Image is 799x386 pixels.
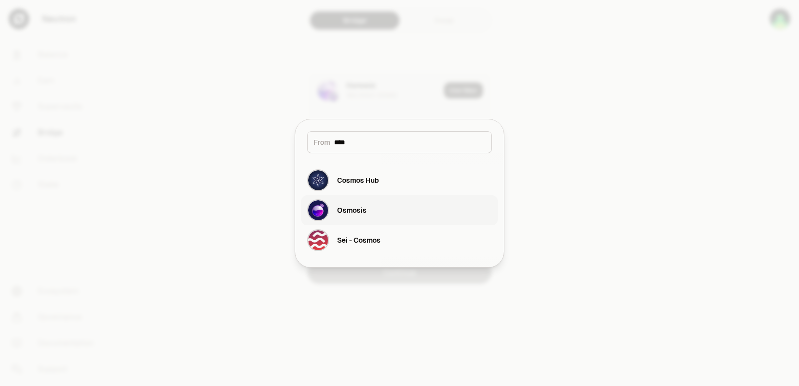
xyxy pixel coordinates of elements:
button: Sei - Cosmos LogoSei - Cosmos [301,225,498,255]
div: Cosmos Hub [337,175,379,185]
img: Osmosis Logo [308,200,328,220]
div: Osmosis [337,205,367,215]
div: Sei - Cosmos [337,235,381,245]
img: Cosmos Hub Logo [308,170,328,190]
span: From [314,137,330,147]
img: Sei - Cosmos Logo [308,230,328,250]
button: Cosmos Hub LogoCosmos Hub [301,165,498,195]
button: Osmosis LogoOsmosis [301,195,498,225]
